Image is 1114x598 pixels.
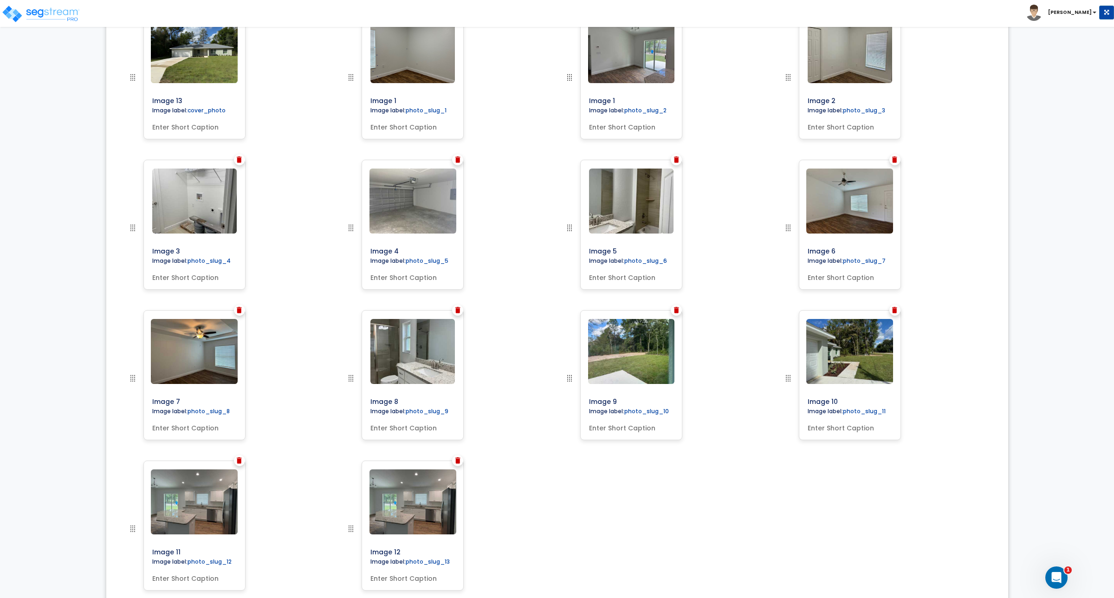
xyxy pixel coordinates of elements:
label: Image label: [367,558,453,568]
img: drag handle [783,72,794,83]
img: Trash Icon [237,307,242,313]
label: Image label: [367,106,450,117]
img: Trash Icon [455,156,460,163]
img: drag handle [345,72,356,83]
img: drag handle [564,72,575,83]
img: drag handle [127,373,138,384]
input: Enter Short Caption [585,119,677,132]
label: photo_slug_3 [843,106,885,114]
input: Enter Short Caption [149,420,240,433]
label: Image label: [804,106,889,117]
input: Enter Short Caption [367,420,459,433]
label: photo_slug_8 [188,407,230,415]
img: Trash Icon [892,156,897,163]
label: Image label: [585,106,670,117]
b: [PERSON_NAME] [1048,9,1092,16]
input: Enter Short Caption [804,269,896,282]
img: Trash Icon [237,457,242,464]
img: Trash Icon [892,307,897,313]
label: Image label: [585,407,673,417]
label: photo_slug_4 [188,257,231,265]
input: Enter Short Caption [585,420,677,433]
img: drag handle [127,523,138,534]
label: Image label: [149,106,229,117]
label: photo_slug_1 [406,106,447,114]
img: drag handle [783,222,794,234]
input: Enter Short Caption [804,119,896,132]
img: Trash Icon [455,457,460,464]
label: Image label: [149,257,234,267]
label: Image label: [804,407,889,417]
label: photo_slug_10 [624,407,669,415]
img: drag handle [345,373,356,384]
img: drag handle [564,222,575,234]
label: Image label: [585,257,671,267]
input: Enter Short Caption [149,119,240,132]
img: drag handle [127,222,138,234]
input: Enter Short Caption [367,119,459,132]
label: photo_slug_9 [406,407,448,415]
input: Enter Short Caption [367,570,459,583]
label: photo_slug_13 [406,558,450,565]
input: Enter Short Caption [149,570,240,583]
img: Trash Icon [674,307,679,313]
label: photo_slug_12 [188,558,232,565]
img: drag handle [783,373,794,384]
label: photo_slug_2 [624,106,667,114]
input: Enter Short Caption [149,269,240,282]
label: Image label: [367,257,452,267]
img: Trash Icon [674,156,679,163]
input: Enter Short Caption [804,420,896,433]
label: Image label: [804,257,889,267]
iframe: Intercom live chat [1045,566,1068,589]
img: logo_pro_r.png [1,5,80,23]
img: drag handle [345,222,356,234]
label: photo_slug_6 [624,257,667,265]
label: Image label: [367,407,452,417]
label: photo_slug_7 [843,257,886,265]
img: avatar.png [1026,5,1042,21]
img: Trash Icon [237,156,242,163]
img: Trash Icon [455,307,460,313]
label: photo_slug_5 [406,257,448,265]
label: Image label: [149,407,233,417]
img: drag handle [345,523,356,534]
input: Enter Short Caption [367,269,459,282]
input: Enter Short Caption [585,269,677,282]
img: drag handle [127,72,138,83]
label: photo_slug_11 [843,407,886,415]
span: 1 [1064,566,1072,574]
label: Image label: [149,558,235,568]
img: drag handle [564,373,575,384]
label: cover_photo [188,106,226,114]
